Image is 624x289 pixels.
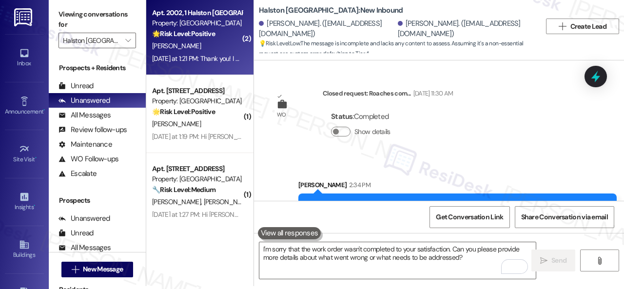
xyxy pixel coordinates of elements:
div: All Messages [58,243,111,253]
span: Create Lead [570,21,606,32]
div: Review follow-ups [58,125,127,135]
span: [PERSON_NAME] [204,197,253,206]
b: Status [331,112,353,121]
div: [PERSON_NAME]. ([EMAIL_ADDRESS][DOMAIN_NAME]) [259,19,395,39]
span: [PERSON_NAME] [152,119,201,128]
div: Apt. [STREET_ADDRESS] [152,86,242,96]
textarea: To enrich screen reader interactions, please activate Accessibility in Grammarly extension settings [259,242,536,279]
div: WO [277,110,286,120]
button: Get Conversation Link [429,206,509,228]
span: New Message [83,264,123,274]
div: Unanswered [58,96,110,106]
span: [PERSON_NAME] [152,41,201,50]
input: All communities [63,33,120,48]
strong: 🌟 Risk Level: Positive [152,29,215,38]
img: ResiDesk Logo [14,8,34,26]
label: Viewing conversations for [58,7,136,33]
a: Site Visit • [5,141,44,167]
span: • [35,154,37,161]
span: Get Conversation Link [436,212,503,222]
i:  [559,22,566,30]
label: Show details [354,127,390,137]
div: Prospects [49,195,146,206]
a: Inbox [5,45,44,71]
b: Halston [GEOGRAPHIC_DATA]: New Inbound [259,5,403,16]
span: • [43,107,45,114]
div: Unanswered [58,213,110,224]
div: [DATE] at 1:19 PM: Hi [PERSON_NAME] thank you for the update and enjoy your [DATE] holiday 😊 [152,132,423,141]
div: : Completed [331,109,394,124]
strong: 💡 Risk Level: Low [259,39,300,47]
div: Apt. 2002, 1 Halston [GEOGRAPHIC_DATA] [152,8,242,18]
div: Prospects + Residents [49,63,146,73]
div: Unread [58,228,94,238]
div: Maintenance [58,139,112,150]
i:  [540,257,547,265]
span: Share Conversation via email [521,212,608,222]
div: Property: [GEOGRAPHIC_DATA] [152,18,242,28]
button: Send [531,250,575,271]
div: Closed request: Roaches com... [323,88,453,102]
div: All Messages [58,110,111,120]
span: [PERSON_NAME] [152,197,204,206]
div: [DATE] 11:30 AM [411,88,453,98]
div: [DATE] at 1:21 PM: Thank you! I hope you have a great holiday! [152,54,323,63]
span: • [34,202,35,209]
button: Create Lead [546,19,619,34]
a: Insights • [5,189,44,215]
strong: 🌟 Risk Level: Positive [152,107,215,116]
div: [PERSON_NAME]. ([EMAIL_ADDRESS][DOMAIN_NAME]) [398,19,534,39]
div: Property: [GEOGRAPHIC_DATA] [152,174,242,184]
i:  [596,257,603,265]
strong: 🔧 Risk Level: Medium [152,185,215,194]
i:  [125,37,131,44]
div: Apt. [STREET_ADDRESS] [152,164,242,174]
div: Unread [58,81,94,91]
i:  [72,266,79,273]
div: [PERSON_NAME] [298,180,617,193]
span: Send [551,255,566,266]
div: Escalate [58,169,97,179]
span: : The message is incomplete and lacks any content to assess. Assuming it's a non-essential reques... [259,39,541,59]
button: New Message [61,262,134,277]
div: 2:34 PM [347,180,370,190]
div: WO Follow-ups [58,154,118,164]
a: Buildings [5,236,44,263]
button: Share Conversation via email [515,206,614,228]
div: Property: [GEOGRAPHIC_DATA] [152,96,242,106]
